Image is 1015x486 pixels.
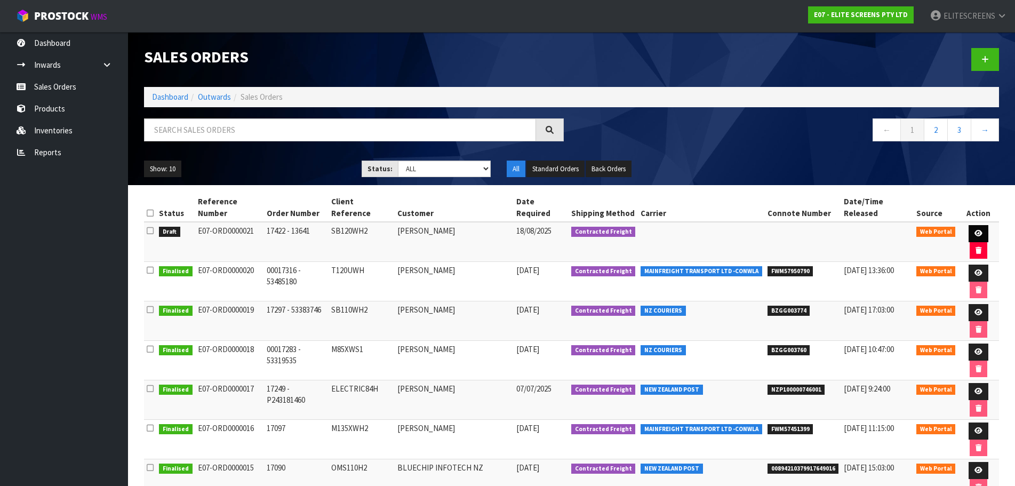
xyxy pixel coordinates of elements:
[516,423,539,433] span: [DATE]
[516,384,552,394] span: 07/07/2025
[900,118,924,141] a: 1
[768,345,810,356] span: BZGG003760
[916,227,956,237] span: Web Portal
[641,266,762,277] span: MAINFREIGHT TRANSPORT LTD -CONWLA
[159,306,193,316] span: Finalised
[152,92,188,102] a: Dashboard
[641,464,703,474] span: NEW ZEALAND POST
[329,380,394,420] td: ELECTRIC84H
[195,262,265,301] td: E07-ORD0000020
[571,424,636,435] span: Contracted Freight
[571,266,636,277] span: Contracted Freight
[395,262,514,301] td: [PERSON_NAME]
[395,341,514,380] td: [PERSON_NAME]
[571,345,636,356] span: Contracted Freight
[329,222,394,262] td: SB120WH2
[195,341,265,380] td: E07-ORD0000018
[971,118,999,141] a: →
[571,385,636,395] span: Contracted Freight
[641,424,762,435] span: MAINFREIGHT TRANSPORT LTD -CONWLA
[329,420,394,459] td: M135XWH2
[395,380,514,420] td: [PERSON_NAME]
[580,118,1000,145] nav: Page navigation
[159,464,193,474] span: Finalised
[958,193,999,222] th: Action
[768,266,813,277] span: FWM57950790
[814,10,908,19] strong: E07 - ELITE SCREENS PTY LTD
[16,9,29,22] img: cube-alt.png
[768,385,825,395] span: NZP100000746001
[916,424,956,435] span: Web Portal
[507,161,525,178] button: All
[916,385,956,395] span: Web Portal
[264,301,329,341] td: 17297 - 53383746
[264,380,329,420] td: 17249 - P243181460
[144,48,564,66] h1: Sales Orders
[264,341,329,380] td: 00017283 - 53319535
[395,222,514,262] td: [PERSON_NAME]
[91,12,107,22] small: WMS
[395,420,514,459] td: [PERSON_NAME]
[916,345,956,356] span: Web Portal
[329,193,394,222] th: Client Reference
[195,301,265,341] td: E07-ORD0000019
[873,118,901,141] a: ←
[641,385,703,395] span: NEW ZEALAND POST
[159,227,180,237] span: Draft
[844,305,894,315] span: [DATE] 17:03:00
[395,193,514,222] th: Customer
[195,222,265,262] td: E07-ORD0000021
[944,11,995,21] span: ELITESCREENS
[329,262,394,301] td: T120UWH
[844,344,894,354] span: [DATE] 10:47:00
[516,226,552,236] span: 18/08/2025
[844,265,894,275] span: [DATE] 13:36:00
[641,345,686,356] span: NZ COURIERS
[916,306,956,316] span: Web Portal
[329,341,394,380] td: M85XWS1
[841,193,914,222] th: Date/Time Released
[241,92,283,102] span: Sales Orders
[144,118,536,141] input: Search sales orders
[264,262,329,301] td: 00017316 - 53485180
[526,161,585,178] button: Standard Orders
[159,266,193,277] span: Finalised
[516,463,539,473] span: [DATE]
[571,227,636,237] span: Contracted Freight
[516,265,539,275] span: [DATE]
[924,118,948,141] a: 2
[195,193,265,222] th: Reference Number
[641,306,686,316] span: NZ COURIERS
[586,161,632,178] button: Back Orders
[571,464,636,474] span: Contracted Freight
[195,380,265,420] td: E07-ORD0000017
[768,306,810,316] span: BZGG003774
[264,222,329,262] td: 17422 - 13641
[159,345,193,356] span: Finalised
[367,164,393,173] strong: Status:
[395,301,514,341] td: [PERSON_NAME]
[768,424,813,435] span: FWM57451399
[765,193,842,222] th: Connote Number
[34,9,89,23] span: ProStock
[514,193,569,222] th: Date Required
[844,423,894,433] span: [DATE] 11:15:00
[571,306,636,316] span: Contracted Freight
[916,266,956,277] span: Web Portal
[569,193,638,222] th: Shipping Method
[264,193,329,222] th: Order Number
[947,118,971,141] a: 3
[144,161,181,178] button: Show: 10
[264,420,329,459] td: 17097
[195,420,265,459] td: E07-ORD0000016
[516,305,539,315] span: [DATE]
[844,384,890,394] span: [DATE] 9:24:00
[329,301,394,341] td: SB110WH2
[916,464,956,474] span: Web Portal
[516,344,539,354] span: [DATE]
[159,424,193,435] span: Finalised
[156,193,195,222] th: Status
[159,385,193,395] span: Finalised
[844,463,894,473] span: [DATE] 15:03:00
[914,193,958,222] th: Source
